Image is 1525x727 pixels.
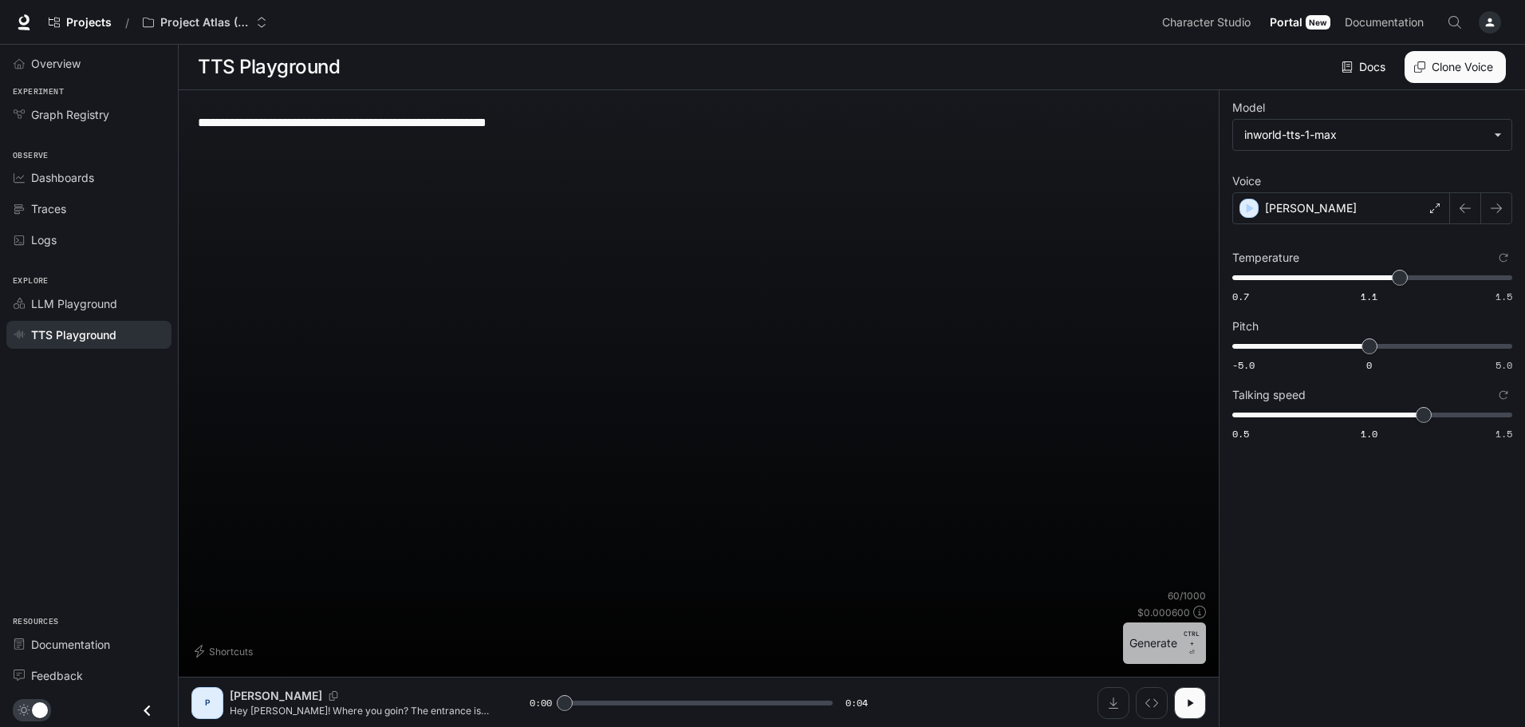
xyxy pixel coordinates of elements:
[31,200,66,217] span: Traces
[6,164,171,192] a: Dashboards
[1232,290,1249,303] span: 0.7
[66,16,112,30] span: Projects
[1495,358,1512,372] span: 5.0
[1137,606,1190,619] p: $ 0.000600
[1184,629,1200,648] p: CTRL +
[845,695,868,711] span: 0:04
[119,14,136,31] div: /
[191,638,259,664] button: Shortcuts
[1366,358,1372,372] span: 0
[198,51,340,83] h1: TTS Playground
[31,667,83,684] span: Feedback
[230,688,322,704] p: [PERSON_NAME]
[1244,127,1486,143] div: inworld-tts-1-max
[31,169,94,186] span: Dashboards
[1306,15,1330,30] div: New
[1123,622,1206,664] button: GenerateCTRL +⏎
[1136,687,1168,719] button: Inspect
[530,695,552,711] span: 0:00
[1495,427,1512,441] span: 1.5
[31,231,57,248] span: Logs
[1361,427,1377,441] span: 1.0
[6,226,171,254] a: Logs
[160,16,250,30] p: Project Atlas (NBCU) Multi-Agent
[6,630,171,658] a: Documentation
[31,636,110,653] span: Documentation
[230,704,491,717] p: Hey [PERSON_NAME]! Where you goin? The entrance is around the corner.
[1232,102,1265,113] p: Model
[1232,358,1255,372] span: -5.0
[1232,176,1261,187] p: Voice
[1232,427,1249,441] span: 0.5
[1263,6,1337,38] a: PortalNew
[31,106,109,123] span: Graph Registry
[31,326,116,343] span: TTS Playground
[6,290,171,318] a: LLM Playground
[6,662,171,689] a: Feedback
[6,49,171,77] a: Overview
[1338,6,1436,38] a: Documentation
[1270,13,1302,33] span: Portal
[1097,687,1129,719] button: Download audio
[1495,249,1512,267] button: Reset to default
[129,694,165,727] button: Close drawer
[136,6,274,38] button: Open workspace menu
[1232,252,1299,263] p: Temperature
[1232,321,1259,332] p: Pitch
[1232,389,1306,401] p: Talking speed
[195,690,220,716] div: P
[1495,290,1512,303] span: 1.5
[6,101,171,128] a: Graph Registry
[6,195,171,223] a: Traces
[322,691,345,701] button: Copy Voice ID
[1162,13,1251,33] span: Character Studio
[1338,51,1392,83] a: Docs
[6,321,171,349] a: TTS Playground
[1439,6,1471,38] button: Open Command Menu
[41,6,119,38] a: Go to projects
[1361,290,1377,303] span: 1.1
[1265,200,1357,216] p: [PERSON_NAME]
[1156,6,1262,38] a: Character Studio
[1233,120,1511,150] div: inworld-tts-1-max
[32,701,48,718] span: Dark mode toggle
[1345,13,1424,33] span: Documentation
[31,295,117,312] span: LLM Playground
[31,55,81,72] span: Overview
[1184,629,1200,658] p: ⏎
[1168,589,1206,603] p: 60 / 1000
[1495,386,1512,404] button: Reset to default
[1405,51,1506,83] button: Clone Voice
